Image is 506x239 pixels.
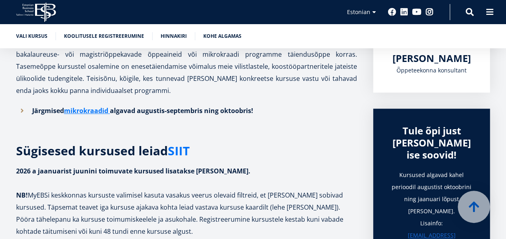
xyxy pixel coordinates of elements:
a: Hinnakiri [161,32,187,40]
a: Instagram [425,8,434,16]
a: [PERSON_NAME] [392,52,471,64]
a: Vali kursus [16,32,48,40]
span: [PERSON_NAME] [392,52,471,65]
p: Avatud ülikooli kaudu on õppima oodatud igaüks, kes soovib osaleda täiendusõppekursusel, läbida b... [16,24,357,97]
strong: Järgmised algavad augustis-septembris ning oktoobris! [32,106,253,115]
a: Linkedin [400,8,408,16]
strong: 2026 a jaanuarist juunini toimuvate kursused lisatakse [PERSON_NAME]. [16,167,250,175]
a: Kohe algamas [203,32,242,40]
a: Koolitusele registreerumine [64,32,144,40]
strong: Sügisesed kursused leiad [16,142,190,159]
a: SIIT [168,145,190,157]
span: First name [171,0,196,8]
p: MyEBSi keskkonnas kursuste valimisel kasuta vasakus veerus olevaid filtreid, et [PERSON_NAME] sob... [16,165,357,237]
a: m [64,105,70,117]
a: Youtube [412,8,421,16]
a: Facebook [388,8,396,16]
div: Õppeteekonna konsultant [389,64,474,76]
a: ikrokraadid [70,105,108,117]
div: Tule õpi just [PERSON_NAME] ise soovid! [389,125,474,161]
strong: NB! [16,191,28,200]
